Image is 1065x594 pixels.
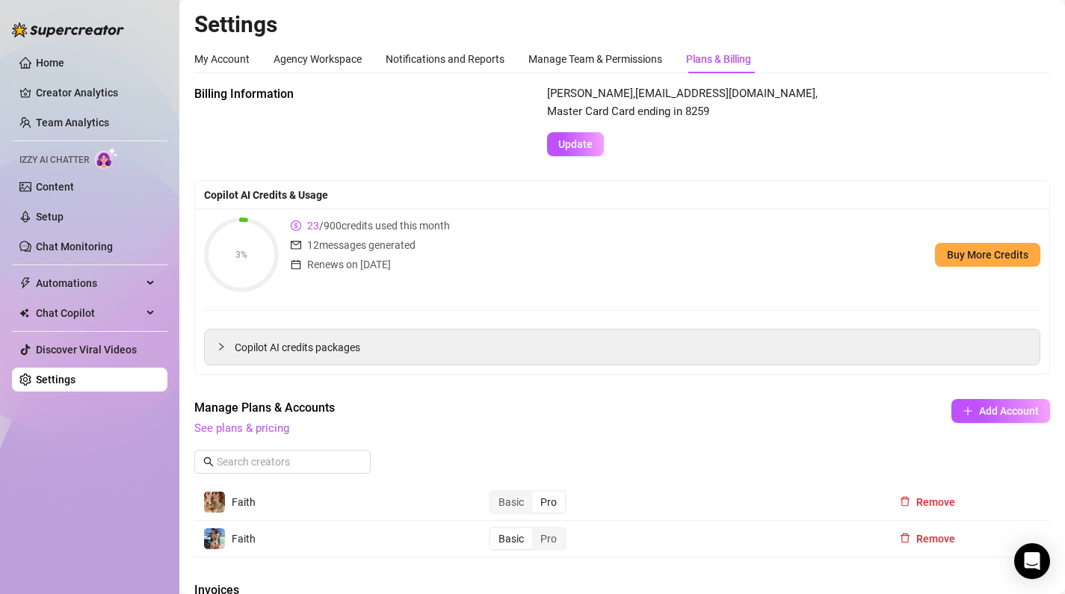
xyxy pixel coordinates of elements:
[194,399,850,417] span: Manage Plans & Accounts
[900,496,910,507] span: delete
[36,344,137,356] a: Discover Viral Videos
[36,181,74,193] a: Content
[916,496,955,508] span: Remove
[291,217,301,234] span: dollar-circle
[19,308,29,318] img: Chat Copilot
[36,117,109,129] a: Team Analytics
[204,187,1040,203] div: Copilot AI Credits & Usage
[204,528,225,549] img: Faith
[532,492,565,513] div: Pro
[232,533,256,545] span: Faith
[217,454,350,470] input: Search creators
[307,256,391,273] span: Renews on [DATE]
[916,533,955,545] span: Remove
[951,399,1050,423] button: Add Account
[36,241,113,253] a: Chat Monitoring
[490,528,532,549] div: Basic
[528,51,662,67] div: Manage Team & Permissions
[307,220,319,232] span: 23
[204,250,279,259] span: 3%
[291,237,301,253] span: mail
[36,271,142,295] span: Automations
[19,153,89,167] span: Izzy AI Chatter
[963,406,973,416] span: plus
[194,421,289,435] a: See plans & pricing
[888,490,967,514] button: Remove
[547,132,604,156] button: Update
[95,147,118,169] img: AI Chatter
[36,374,75,386] a: Settings
[203,457,214,467] span: search
[19,277,31,289] span: thunderbolt
[686,51,751,67] div: Plans & Billing
[232,496,256,508] span: Faith
[386,51,504,67] div: Notifications and Reports
[291,256,301,273] span: calendar
[205,330,1040,365] div: Copilot AI credits packages
[307,237,416,253] span: 12 messages generated
[36,57,64,69] a: Home
[558,138,593,150] span: Update
[36,211,64,223] a: Setup
[194,10,1050,39] h2: Settings
[235,339,1028,356] span: Copilot AI credits packages
[36,81,155,105] a: Creator Analytics
[489,527,567,551] div: segmented control
[900,533,910,543] span: delete
[979,405,1039,417] span: Add Account
[888,527,967,551] button: Remove
[947,249,1028,261] span: Buy More Credits
[12,22,124,37] img: logo-BBDzfeDw.svg
[194,51,250,67] div: My Account
[204,492,225,513] img: Faith
[935,243,1040,267] button: Buy More Credits
[547,85,818,120] span: [PERSON_NAME] , [EMAIL_ADDRESS][DOMAIN_NAME] , Master Card Card ending in 8259
[1014,543,1050,579] div: Open Intercom Messenger
[490,492,532,513] div: Basic
[194,85,445,103] span: Billing Information
[217,342,226,351] span: collapsed
[274,51,362,67] div: Agency Workspace
[36,301,142,325] span: Chat Copilot
[307,217,450,234] span: / 900 credits used this month
[532,528,565,549] div: Pro
[489,490,567,514] div: segmented control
